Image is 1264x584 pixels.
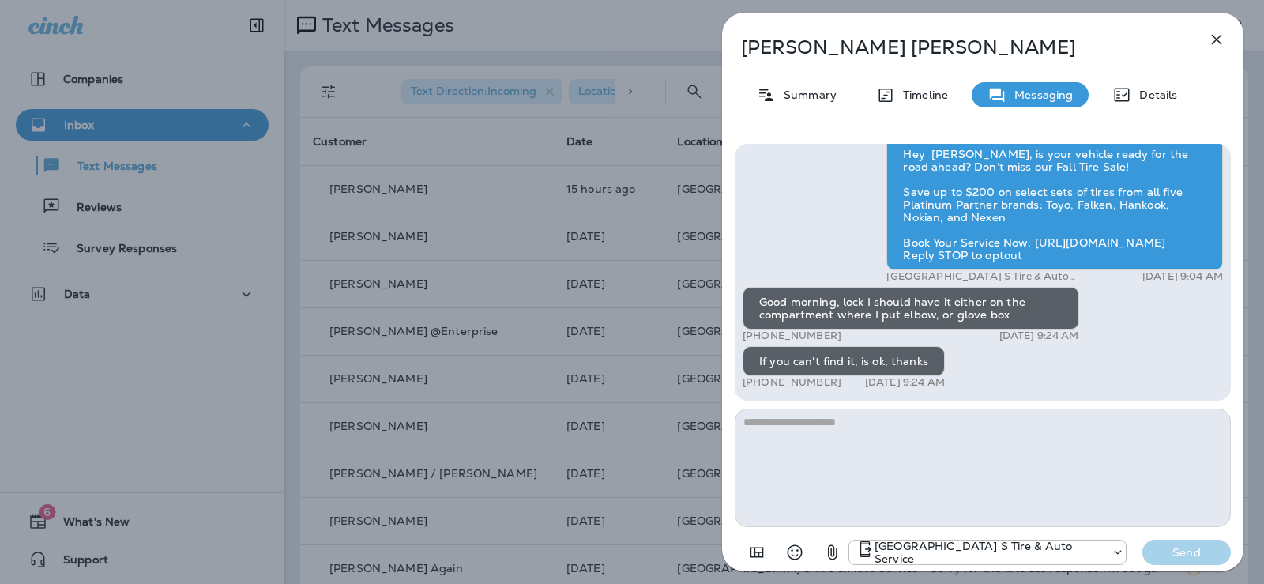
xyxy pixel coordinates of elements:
p: Details [1131,89,1177,101]
div: Good morning, lock I should have it either on the compartment where I put elbow, or glove box [743,287,1079,330]
p: [PERSON_NAME] [PERSON_NAME] [741,36,1172,58]
div: +1 (301) 975-0024 [849,540,1126,565]
button: Add in a premade template [741,537,773,568]
p: Summary [776,89,837,101]
button: Select an emoji [779,537,811,568]
p: [DATE] 9:24 AM [999,330,1079,342]
p: [DATE] 9:24 AM [865,376,945,389]
p: [GEOGRAPHIC_DATA] S Tire & Auto Service [886,270,1088,283]
p: Messaging [1006,89,1073,101]
div: Hey [PERSON_NAME], is your vehicle ready for the road ahead? Don’t miss our Fall Tire Sale! Save ... [886,117,1223,270]
p: [PHONE_NUMBER] [743,330,841,342]
p: [GEOGRAPHIC_DATA] S Tire & Auto Service [875,540,1104,565]
p: Timeline [895,89,948,101]
div: If you can't find it, is ok, thanks [743,346,945,376]
p: [DATE] 9:04 AM [1142,270,1223,283]
p: [PHONE_NUMBER] [743,376,841,389]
